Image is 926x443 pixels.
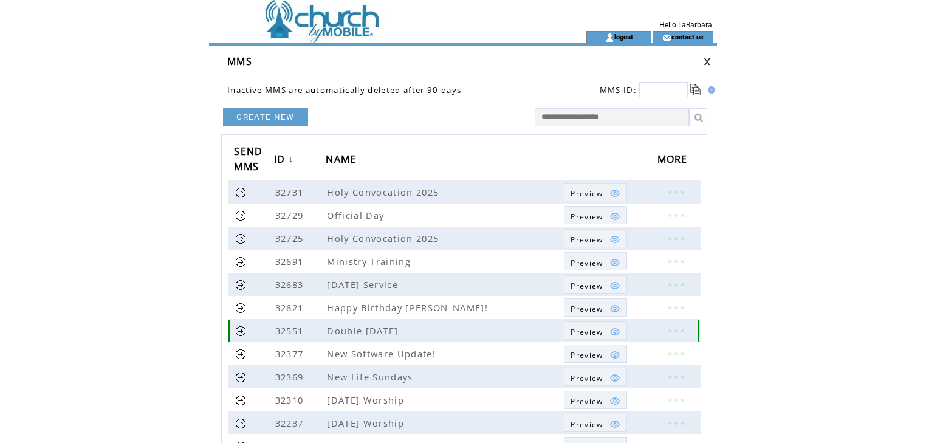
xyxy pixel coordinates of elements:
[275,278,307,290] span: 32683
[609,303,620,314] img: eye.png
[571,327,603,337] span: Show MMS preview
[571,235,603,245] span: Show MMS preview
[564,345,626,363] a: Preview
[227,55,252,68] span: MMS
[327,186,442,198] span: Holy Convocation 2025
[275,232,307,244] span: 32725
[275,301,307,314] span: 32621
[609,419,620,430] img: eye.png
[564,414,626,432] a: Preview
[275,371,307,383] span: 32369
[327,394,407,406] span: [DATE] Worship
[671,33,704,41] a: contact us
[227,84,461,95] span: Inactive MMS are automatically deleted after 90 days
[564,183,626,201] a: Preview
[609,280,620,291] img: eye.png
[327,348,439,360] span: New Software Update!
[609,396,620,407] img: eye.png
[275,325,307,337] span: 32551
[564,391,626,409] a: Preview
[274,149,297,171] a: ID↓
[571,211,603,222] span: Show MMS preview
[564,252,626,270] a: Preview
[704,86,715,94] img: help.gif
[609,211,620,222] img: eye.png
[327,325,401,337] span: Double [DATE]
[327,371,416,383] span: New Life Sundays
[275,348,307,360] span: 32377
[564,275,626,294] a: Preview
[609,349,620,360] img: eye.png
[275,186,307,198] span: 32731
[327,417,407,429] span: [DATE] Worship
[275,394,307,406] span: 32310
[275,255,307,267] span: 32691
[275,209,307,221] span: 32729
[564,229,626,247] a: Preview
[605,33,614,43] img: account_icon.gif
[571,396,603,407] span: Show MMS preview
[609,234,620,245] img: eye.png
[571,258,603,268] span: Show MMS preview
[657,149,691,172] span: MORE
[234,142,262,179] span: SEND MMS
[564,206,626,224] a: Preview
[326,149,362,171] a: NAME
[327,209,387,221] span: Official Day
[564,298,626,317] a: Preview
[571,281,603,291] span: Show MMS preview
[571,188,603,199] span: Show MMS preview
[600,84,637,95] span: MMS ID:
[571,373,603,383] span: Show MMS preview
[571,304,603,314] span: Show MMS preview
[564,321,626,340] a: Preview
[274,149,289,172] span: ID
[609,326,620,337] img: eye.png
[223,108,308,126] a: CREATE NEW
[327,232,442,244] span: Holy Convocation 2025
[571,350,603,360] span: Show MMS preview
[659,21,712,29] span: Hello LaBarbara
[609,257,620,268] img: eye.png
[609,188,620,199] img: eye.png
[327,301,491,314] span: Happy Birthday [PERSON_NAME]!
[662,33,671,43] img: contact_us_icon.gif
[609,373,620,383] img: eye.png
[614,33,633,41] a: logout
[564,368,626,386] a: Preview
[327,278,401,290] span: [DATE] Service
[571,419,603,430] span: Show MMS preview
[326,149,359,172] span: NAME
[275,417,307,429] span: 32237
[327,255,414,267] span: Ministry Training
